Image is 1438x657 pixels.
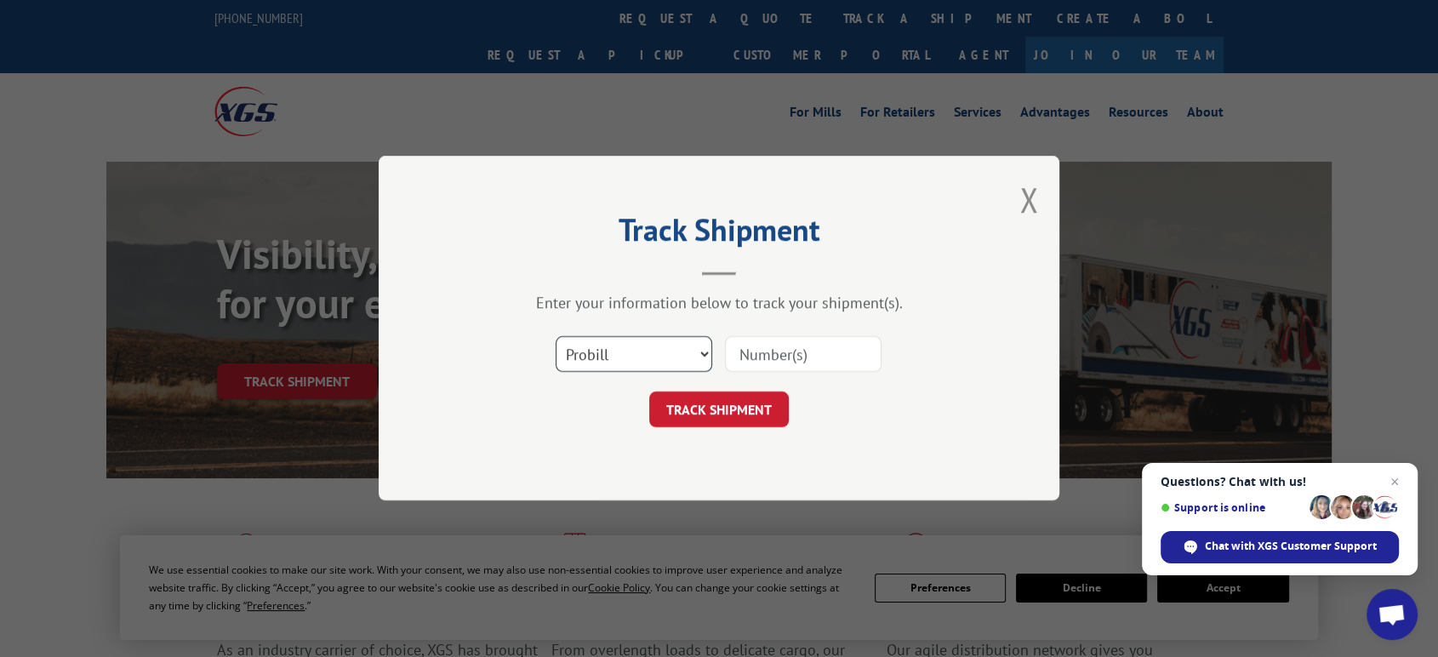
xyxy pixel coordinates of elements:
[1161,531,1399,563] div: Chat with XGS Customer Support
[725,337,882,373] input: Number(s)
[464,294,974,313] div: Enter your information below to track your shipment(s).
[649,392,789,428] button: TRACK SHIPMENT
[464,218,974,250] h2: Track Shipment
[1367,589,1418,640] div: Open chat
[1161,475,1399,488] span: Questions? Chat with us!
[1161,501,1304,514] span: Support is online
[1205,539,1377,554] span: Chat with XGS Customer Support
[1384,471,1405,492] span: Close chat
[1019,177,1038,222] button: Close modal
